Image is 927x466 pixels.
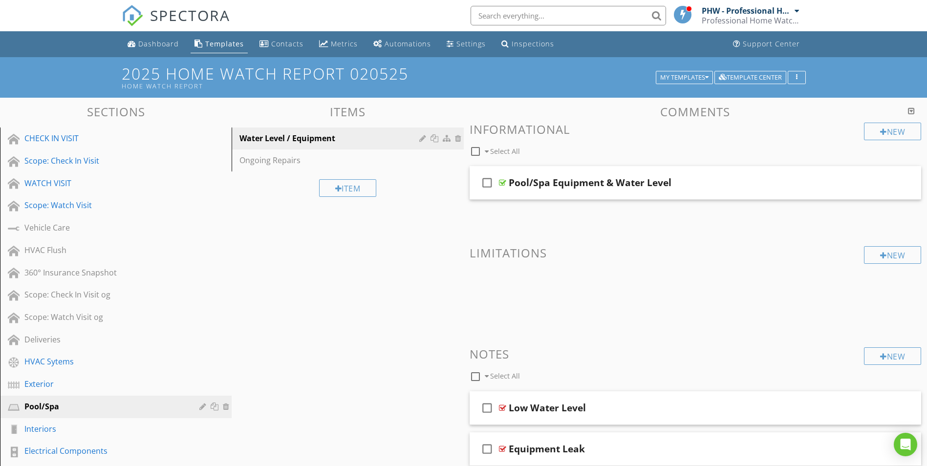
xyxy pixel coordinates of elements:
div: Scope: Check In Visit [24,155,185,167]
a: Templates [191,35,248,53]
a: Support Center [729,35,804,53]
div: Item [319,179,377,197]
h3: Comments [470,105,922,118]
div: Inspections [512,39,554,48]
div: WATCH VISIT [24,177,185,189]
div: HVAC Sytems [24,356,185,367]
div: Templates [205,39,244,48]
i: check_box_outline_blank [479,437,495,461]
i: check_box_outline_blank [479,396,495,420]
div: Scope: Check In Visit og [24,289,185,300]
div: Contacts [271,39,303,48]
div: Low Water Level [509,402,586,414]
div: Deliveries [24,334,185,345]
div: Interiors [24,423,185,435]
span: SPECTORA [150,5,230,25]
a: Template Center [714,72,786,81]
a: Dashboard [124,35,183,53]
div: Scope: Watch Visit [24,199,185,211]
div: New [864,347,921,365]
div: Equipment Leak [509,443,585,455]
div: Exterior [24,378,185,390]
div: Template Center [719,74,782,81]
a: Inspections [497,35,558,53]
div: Electrical Components [24,445,185,457]
span: Select All [490,147,520,156]
div: Support Center [743,39,800,48]
input: Search everything... [471,6,666,25]
div: Scope: Watch Visit og [24,311,185,323]
div: Automations [385,39,431,48]
button: My Templates [656,71,713,85]
i: check_box_outline_blank [479,171,495,194]
a: Metrics [315,35,362,53]
div: PHW - Professional Home Watch [702,6,792,16]
img: The Best Home Inspection Software - Spectora [122,5,143,26]
h1: 2025 Home Watch Report 020525 [122,65,806,90]
div: Ongoing Repairs [239,154,422,166]
a: Contacts [256,35,307,53]
div: Settings [456,39,486,48]
div: Dashboard [138,39,179,48]
div: HVAC Flush [24,244,185,256]
h3: Notes [470,347,922,360]
span: Select All [490,371,520,381]
div: New [864,123,921,140]
div: New [864,246,921,264]
div: Open Intercom Messenger [894,433,917,456]
a: SPECTORA [122,13,230,34]
h3: Items [232,105,463,118]
div: Pool/Spa [24,401,185,412]
div: Pool/Spa Equipment & Water Level [509,177,671,189]
div: CHECK IN VISIT [24,132,185,144]
div: Vehicle Care [24,222,185,233]
div: Professional Home Watch & Services LLC [702,16,799,25]
a: Automations (Basic) [369,35,435,53]
h3: Informational [470,123,922,136]
div: Metrics [331,39,358,48]
div: Home Watch Report [122,82,659,90]
a: Settings [443,35,490,53]
button: Template Center [714,71,786,85]
h3: Limitations [470,246,922,259]
div: Water Level / Equipment [239,132,422,144]
div: 360° Insurance Snapshot [24,267,185,278]
div: My Templates [660,74,709,81]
